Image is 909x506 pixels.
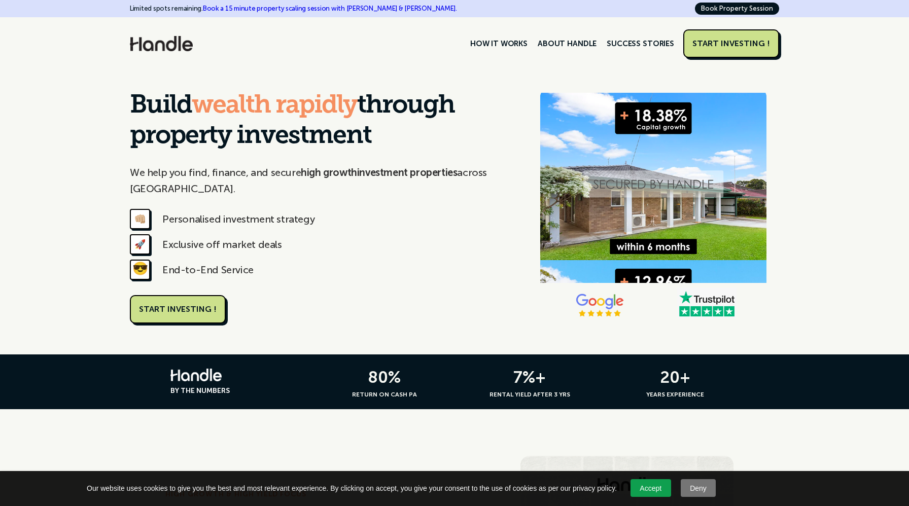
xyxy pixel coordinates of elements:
[683,29,779,58] a: START INVESTING !
[631,479,671,497] a: Accept
[130,91,507,152] h1: Build through property investment
[602,35,679,52] a: SUCCESS STORIES
[461,390,599,399] h6: RENTAL YIELD AFTER 3 YRS
[607,370,744,385] h3: 20+
[130,3,457,14] div: Limited spots remaining.
[203,5,457,12] a: Book a 15 minute property scaling session with [PERSON_NAME] & [PERSON_NAME].
[130,234,150,255] div: 🚀
[162,211,314,227] div: Personalised investment strategy
[316,390,453,399] h6: RETURN ON CASH PA
[316,370,453,385] h3: 80%
[692,39,770,49] div: START INVESTING !
[695,3,779,15] a: Book Property Session
[465,35,533,52] a: HOW IT WORKS
[607,390,744,399] h6: YEARS EXPERIENCE
[87,483,617,493] span: Our website uses cookies to give you the best and most relevant experience. By clicking on accept...
[130,164,507,197] p: We help you find, finance, and secure across [GEOGRAPHIC_DATA].
[162,236,282,252] div: Exclusive off market deals
[357,166,458,178] strong: investment properties
[681,479,716,497] a: Deny
[132,265,148,275] strong: 😎
[533,35,602,52] a: ABOUT HANDLE
[130,209,150,229] div: 👊🏼
[162,262,254,278] div: End-to-End Service
[130,295,226,323] a: START INVESTING !
[192,93,357,119] span: wealth rapidly
[170,386,308,395] h6: BY THE NUMBERS
[301,166,357,178] strong: high growth
[461,370,599,385] h3: 7%+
